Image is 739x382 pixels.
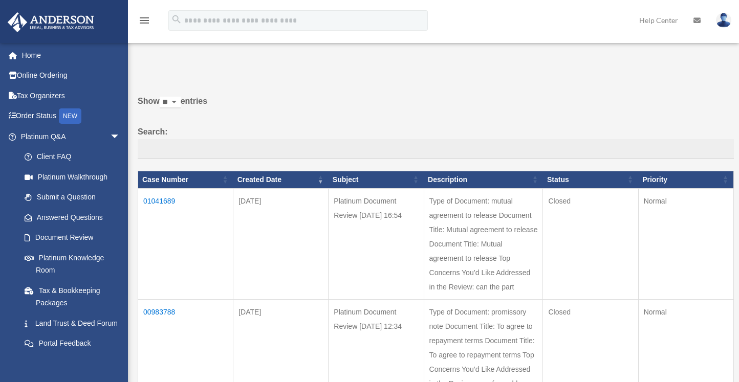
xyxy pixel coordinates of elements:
[138,94,734,119] label: Show entries
[138,125,734,159] label: Search:
[138,188,233,299] td: 01041689
[424,171,543,188] th: Description: activate to sort column ascending
[110,126,131,147] span: arrow_drop_down
[7,106,136,127] a: Order StatusNEW
[14,228,131,248] a: Document Review
[59,108,81,124] div: NEW
[14,280,131,313] a: Tax & Bookkeeping Packages
[233,188,329,299] td: [DATE]
[7,126,131,147] a: Platinum Q&Aarrow_drop_down
[138,14,150,27] i: menu
[14,187,131,208] a: Submit a Question
[160,97,181,108] select: Showentries
[716,13,731,28] img: User Pic
[329,188,424,299] td: Platinum Document Review [DATE] 16:54
[138,18,150,27] a: menu
[14,167,131,187] a: Platinum Walkthrough
[138,171,233,188] th: Case Number: activate to sort column ascending
[14,248,131,280] a: Platinum Knowledge Room
[14,313,131,333] a: Land Trust & Deed Forum
[14,333,131,354] a: Portal Feedback
[543,171,638,188] th: Status: activate to sort column ascending
[329,171,424,188] th: Subject: activate to sort column ascending
[14,147,131,167] a: Client FAQ
[638,188,733,299] td: Normal
[7,45,136,65] a: Home
[638,171,733,188] th: Priority: activate to sort column ascending
[7,65,136,86] a: Online Ordering
[7,85,136,106] a: Tax Organizers
[233,171,329,188] th: Created Date: activate to sort column ascending
[138,139,734,159] input: Search:
[543,188,638,299] td: Closed
[5,12,97,32] img: Anderson Advisors Platinum Portal
[171,14,182,25] i: search
[14,207,125,228] a: Answered Questions
[424,188,543,299] td: Type of Document: mutual agreement to release Document Title: Mutual agreement to release Documen...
